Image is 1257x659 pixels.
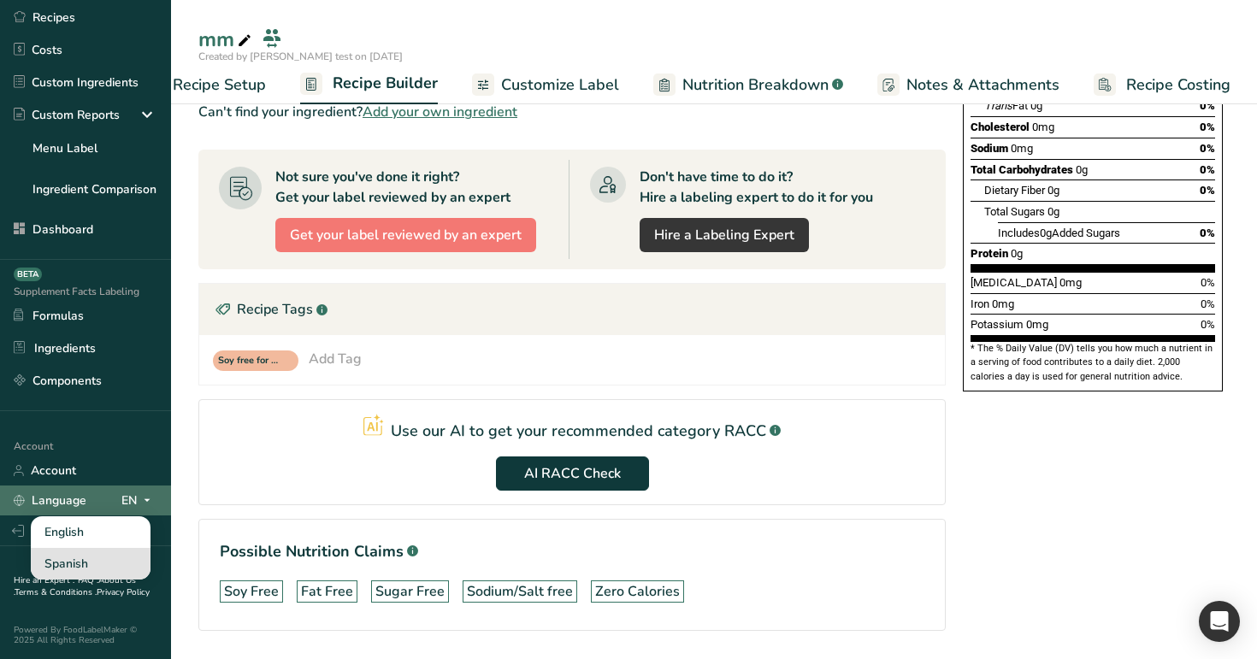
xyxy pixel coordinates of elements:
[1200,99,1215,112] span: 0%
[1030,99,1042,112] span: 0g
[31,516,150,548] div: English
[1199,601,1240,642] div: Open Intercom Messenger
[1200,163,1215,176] span: 0%
[971,297,989,310] span: Iron
[1094,66,1230,104] a: Recipe Costing
[14,268,42,281] div: BETA
[1201,297,1215,310] span: 0%
[984,184,1045,197] span: Dietary Fiber
[15,586,97,598] a: Terms & Conditions .
[198,50,403,63] span: Created by [PERSON_NAME] test on [DATE]
[640,218,809,252] a: Hire a Labeling Expert
[971,121,1030,133] span: Cholesterol
[682,74,829,97] span: Nutrition Breakdown
[198,24,255,55] div: mm
[391,420,766,443] p: Use our AI to get your recommended category RACC
[1200,184,1215,197] span: 0%
[984,205,1045,218] span: Total Sugars
[971,318,1024,331] span: Potassium
[14,485,86,515] a: Language
[14,574,136,598] a: About Us .
[121,491,157,511] div: EN
[14,106,120,124] div: Custom Reports
[173,74,266,97] span: Recipe Setup
[1026,318,1048,331] span: 0mg
[1011,247,1023,260] span: 0g
[31,548,150,580] div: Spanish
[1011,142,1033,155] span: 0mg
[1047,205,1059,218] span: 0g
[1040,227,1052,239] span: 0g
[14,574,74,586] a: Hire an Expert .
[1200,227,1215,239] span: 0%
[992,297,1014,310] span: 0mg
[301,581,353,602] div: Fat Free
[653,66,843,104] a: Nutrition Breakdown
[595,581,680,602] div: Zero Calories
[998,227,1120,239] span: Includes Added Sugars
[333,72,438,95] span: Recipe Builder
[467,581,573,602] div: Sodium/Salt free
[1201,318,1215,331] span: 0%
[198,102,946,122] div: Can't find your ingredient?
[1201,276,1215,289] span: 0%
[290,225,522,245] span: Get your label reviewed by an expert
[78,574,98,586] a: FAQ .
[640,167,873,208] div: Don't have time to do it? Hire a labeling expert to do it for you
[14,625,157,645] div: Powered By FoodLabelMaker © 2025 All Rights Reserved
[1200,121,1215,133] span: 0%
[496,456,649,491] button: AI RACC Check
[472,66,619,104] a: Customize Label
[309,349,362,369] div: Add Tag
[971,247,1008,260] span: Protein
[501,74,619,97] span: Customize Label
[906,74,1059,97] span: Notes & Attachments
[524,463,621,484] span: AI RACC Check
[199,284,945,335] div: Recipe Tags
[1200,142,1215,155] span: 0%
[971,342,1215,384] section: * The % Daily Value (DV) tells you how much a nutrient in a serving of food contributes to a dail...
[363,102,517,122] span: Add your own ingredient
[1032,121,1054,133] span: 0mg
[877,66,1059,104] a: Notes & Attachments
[218,354,278,368] span: Soy free for recipe
[275,218,536,252] button: Get your label reviewed by an expert
[1047,184,1059,197] span: 0g
[1126,74,1230,97] span: Recipe Costing
[300,64,438,105] a: Recipe Builder
[275,167,510,208] div: Not sure you've done it right? Get your label reviewed by an expert
[984,99,1012,112] i: Trans
[375,581,445,602] div: Sugar Free
[224,581,279,602] div: Soy Free
[971,163,1073,176] span: Total Carbohydrates
[1059,276,1082,289] span: 0mg
[984,99,1028,112] span: Fat
[971,142,1008,155] span: Sodium
[220,540,924,563] h1: Possible Nutrition Claims
[971,276,1057,289] span: [MEDICAL_DATA]
[140,66,266,104] a: Recipe Setup
[1076,163,1088,176] span: 0g
[97,586,150,598] a: Privacy Policy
